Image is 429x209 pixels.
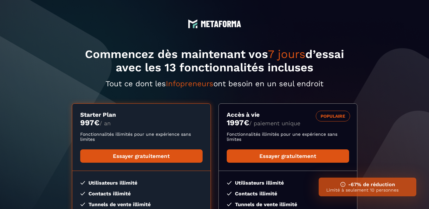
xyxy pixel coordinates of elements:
[268,48,305,61] span: 7 jours
[80,111,203,118] h3: Starter Plan
[316,111,350,121] div: POPULAIRE
[340,182,346,187] img: ifno
[100,120,111,127] span: / an
[227,191,349,197] li: Contacts illimité
[80,203,85,206] img: checked
[80,191,203,197] li: Contacts illimité
[227,118,249,127] money: 1997
[227,149,349,163] a: Essayer gratuitement
[80,192,85,195] img: checked
[249,120,300,127] span: / paiement unique
[80,180,203,186] li: Utilisateurs illimité
[72,79,357,88] p: Tout ce dont les ont besoin en un seul endroit
[227,192,232,195] img: checked
[166,79,213,88] span: Infopreneurs
[94,118,100,127] currency: €
[227,132,349,142] p: Fonctionnalités illimités pour une expérience sans limites
[80,132,203,142] p: Fonctionnalités illimités pour une expérience sans limites
[227,201,349,207] li: Tunnels de vente illimité
[326,187,409,193] p: Limité à seulement 10 personnes
[72,48,357,74] h1: Commencez dès maintenant vos d’essai avec les 13 fonctionnalités incluses
[326,181,409,187] h3: -67% de réduction
[80,149,203,163] a: Essayer gratuitement
[227,203,232,206] img: checked
[80,201,203,207] li: Tunnels de vente illimité
[227,180,349,186] li: Utilisateurs illimité
[80,118,100,127] money: 997
[227,111,349,118] h3: Accès à vie
[244,118,249,127] currency: €
[201,21,241,27] img: logo
[188,19,198,29] img: logo
[227,181,232,185] img: checked
[80,181,85,185] img: checked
